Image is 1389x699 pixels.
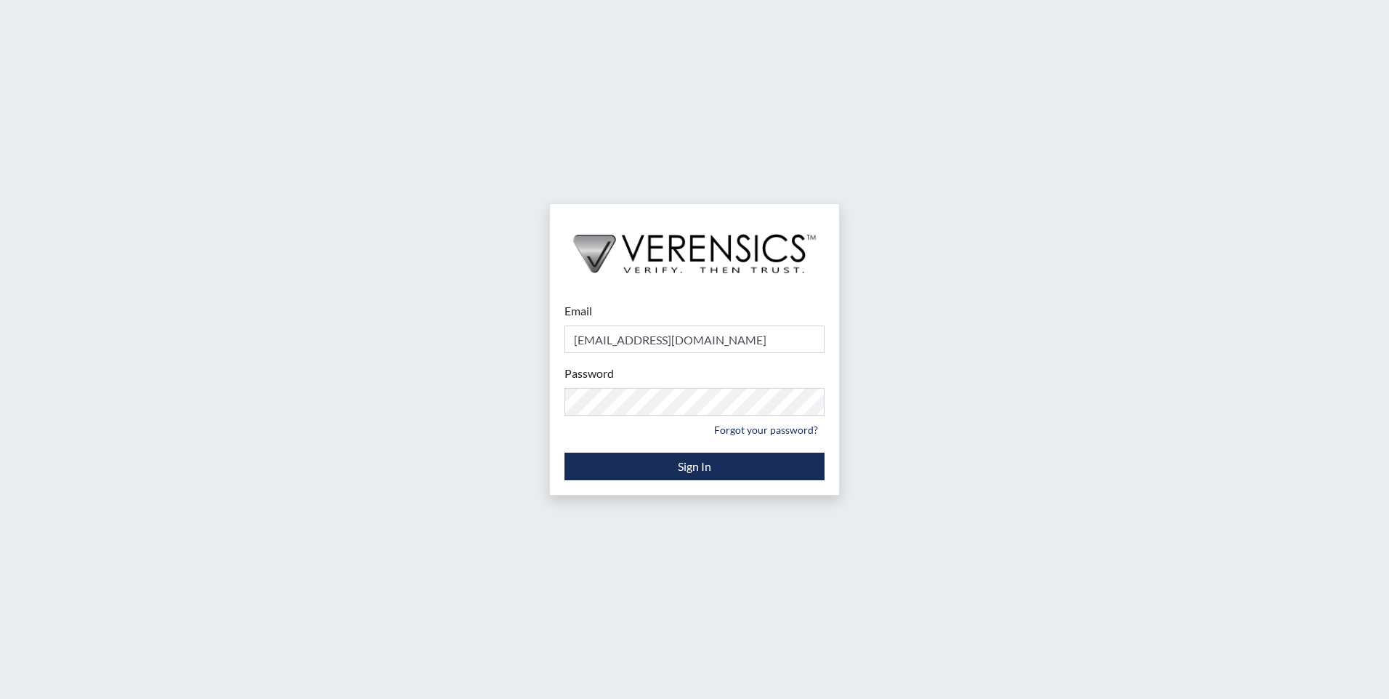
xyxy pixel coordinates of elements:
button: Sign In [564,453,825,480]
img: logo-wide-black.2aad4157.png [550,204,839,288]
a: Forgot your password? [708,419,825,441]
label: Password [564,365,614,382]
label: Email [564,302,592,320]
input: Email [564,326,825,353]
